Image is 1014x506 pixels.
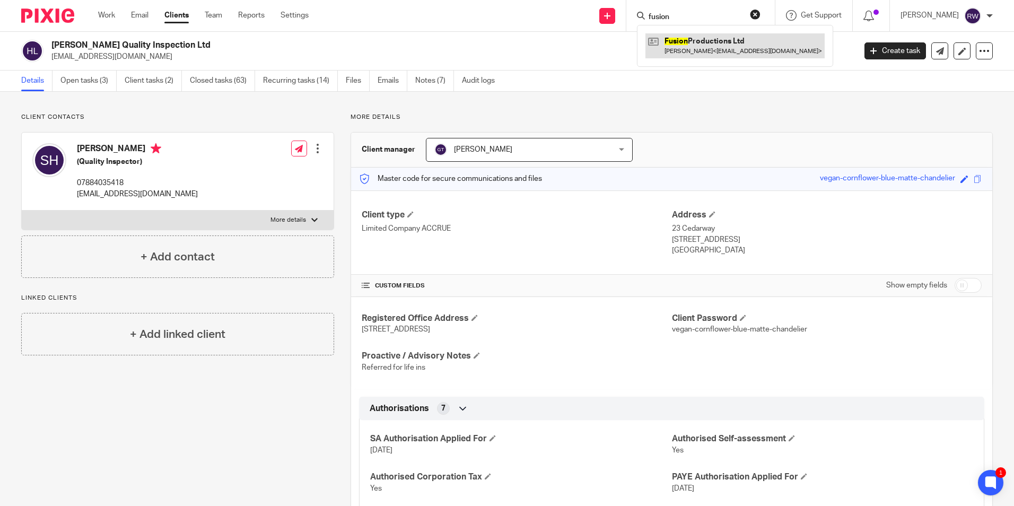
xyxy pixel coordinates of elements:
h2: [PERSON_NAME] Quality Inspection Ltd [51,40,689,51]
label: Show empty fields [886,280,947,291]
p: Master code for secure communications and files [359,173,542,184]
a: Settings [281,10,309,21]
a: Files [346,71,370,91]
p: [GEOGRAPHIC_DATA] [672,245,982,256]
span: [DATE] [370,447,392,454]
a: Client tasks (2) [125,71,182,91]
a: Open tasks (3) [60,71,117,91]
button: Clear [750,9,760,20]
div: vegan-cornflower-blue-matte-chandelier [820,173,955,185]
p: Linked clients [21,294,334,302]
a: Clients [164,10,189,21]
span: 7 [441,403,445,414]
p: [EMAIL_ADDRESS][DOMAIN_NAME] [51,51,849,62]
span: Referred for life ins [362,364,425,371]
div: 1 [995,467,1006,478]
img: svg%3E [434,143,447,156]
span: Get Support [801,12,842,19]
a: Reports [238,10,265,21]
h4: Authorised Self-assessment [672,433,973,444]
h5: (Quality Inspector) [77,156,198,167]
a: Team [205,10,222,21]
a: Closed tasks (63) [190,71,255,91]
span: Authorisations [370,403,429,414]
span: [DATE] [672,485,694,492]
p: Limited Company ACCRUE [362,223,671,234]
a: Notes (7) [415,71,454,91]
h3: Client manager [362,144,415,155]
p: [EMAIL_ADDRESS][DOMAIN_NAME] [77,189,198,199]
p: [PERSON_NAME] [901,10,959,21]
h4: Proactive / Advisory Notes [362,351,671,362]
input: Search [648,13,743,22]
h4: Address [672,210,982,221]
span: [PERSON_NAME] [454,146,512,153]
a: Create task [864,42,926,59]
h4: CUSTOM FIELDS [362,282,671,290]
h4: Client Password [672,313,982,324]
p: 23 Cedarway [672,223,982,234]
a: Work [98,10,115,21]
p: 07884035418 [77,178,198,188]
img: svg%3E [21,40,43,62]
span: Yes [672,447,684,454]
h4: PAYE Authorisation Applied For [672,472,973,483]
h4: Authorised Corporation Tax [370,472,671,483]
h4: [PERSON_NAME] [77,143,198,156]
a: Audit logs [462,71,503,91]
p: More details [270,216,306,224]
img: Pixie [21,8,74,23]
a: Email [131,10,148,21]
p: [STREET_ADDRESS] [672,234,982,245]
a: Details [21,71,53,91]
span: [STREET_ADDRESS] [362,326,430,333]
h4: Client type [362,210,671,221]
i: Primary [151,143,161,154]
span: Yes [370,485,382,492]
img: svg%3E [964,7,981,24]
p: More details [351,113,993,121]
span: vegan-cornflower-blue-matte-chandelier [672,326,807,333]
h4: SA Authorisation Applied For [370,433,671,444]
h4: + Add linked client [130,326,225,343]
a: Recurring tasks (14) [263,71,338,91]
h4: + Add contact [141,249,215,265]
img: svg%3E [32,143,66,177]
h4: Registered Office Address [362,313,671,324]
p: Client contacts [21,113,334,121]
a: Emails [378,71,407,91]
